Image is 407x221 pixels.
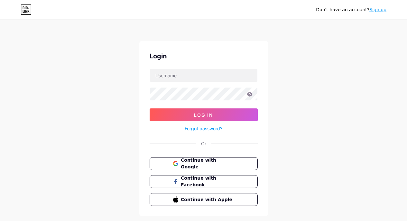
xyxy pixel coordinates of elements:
[150,157,258,170] button: Continue with Google
[150,175,258,188] button: Continue with Facebook
[181,175,234,188] span: Continue with Facebook
[181,196,234,203] span: Continue with Apple
[150,69,257,82] input: Username
[201,140,206,147] div: Or
[150,193,258,206] button: Continue with Apple
[181,157,234,170] span: Continue with Google
[150,51,258,61] div: Login
[316,6,386,13] div: Don't have an account?
[194,112,213,118] span: Log In
[150,108,258,121] button: Log In
[185,125,222,132] a: Forgot password?
[369,7,386,12] a: Sign up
